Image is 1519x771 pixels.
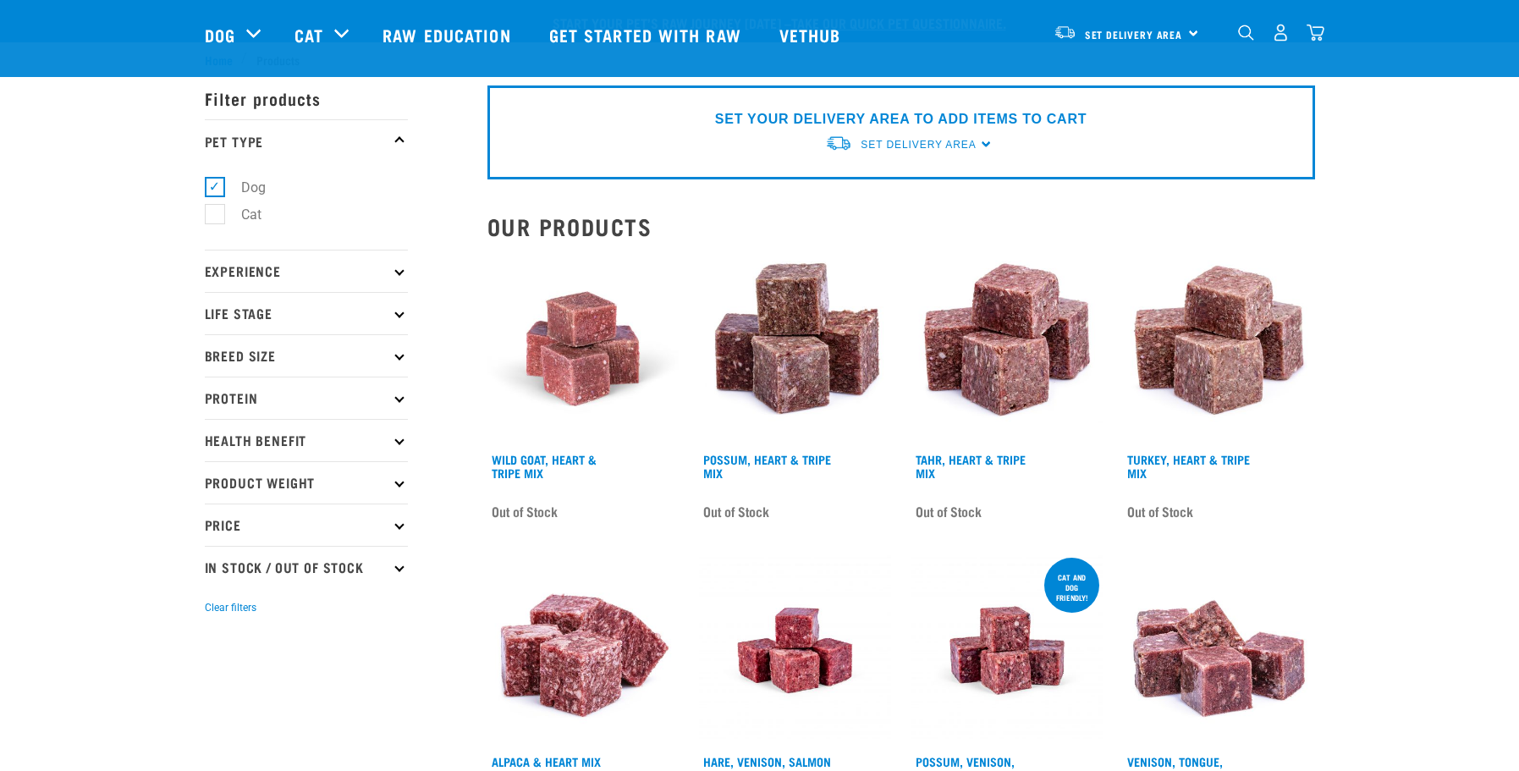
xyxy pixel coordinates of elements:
span: Set Delivery Area [861,139,976,151]
img: Rabbit Venison Salmon Organ 1688 [699,554,891,746]
a: Alpaca & Heart Mix [492,758,601,764]
p: Experience [205,250,408,292]
p: Life Stage [205,292,408,334]
img: Possum Venison Salmon Organ 1626 [911,554,1103,746]
p: Price [205,504,408,546]
p: Protein [205,377,408,419]
p: Breed Size [205,334,408,377]
p: Pet Type [205,119,408,162]
p: Filter products [205,77,408,119]
a: Tahr, Heart & Tripe Mix [916,456,1026,476]
h2: Our Products [487,213,1315,240]
a: Dog [205,22,235,47]
p: In Stock / Out Of Stock [205,546,408,588]
img: home-icon-1@2x.png [1238,25,1254,41]
span: Set Delivery Area [1085,31,1183,37]
a: Wild Goat, Heart & Tripe Mix [492,456,597,476]
span: Out of Stock [703,498,769,524]
p: SET YOUR DELIVERY AREA TO ADD ITEMS TO CART [715,109,1087,129]
img: Pile Of Cubed Venison Tongue Mix For Pets [1123,554,1315,746]
a: Get started with Raw [532,1,762,69]
div: cat and dog friendly! [1044,564,1099,610]
img: van-moving.png [825,135,852,152]
img: home-icon@2x.png [1307,24,1324,41]
img: user.png [1272,24,1290,41]
span: Out of Stock [492,498,558,524]
a: Vethub [762,1,862,69]
label: Dog [214,177,272,198]
a: Possum, Heart & Tripe Mix [703,456,831,476]
img: Goat Heart Tripe 8451 [487,253,680,445]
img: 1067 Possum Heart Tripe Mix 01 [699,253,891,445]
button: Clear filters [205,600,256,615]
a: Cat [294,22,323,47]
p: Health Benefit [205,419,408,461]
a: Turkey, Heart & Tripe Mix [1127,456,1250,476]
label: Cat [214,204,268,225]
img: Possum Chicken Heart Mix 01 [487,554,680,746]
span: Out of Stock [916,498,982,524]
a: Raw Education [366,1,531,69]
img: Tahr Heart Tripe Mix 01 [911,253,1103,445]
span: Out of Stock [1127,498,1193,524]
img: Turkey Heart Tripe Mix 01 [1123,253,1315,445]
img: van-moving.png [1054,25,1076,40]
p: Product Weight [205,461,408,504]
